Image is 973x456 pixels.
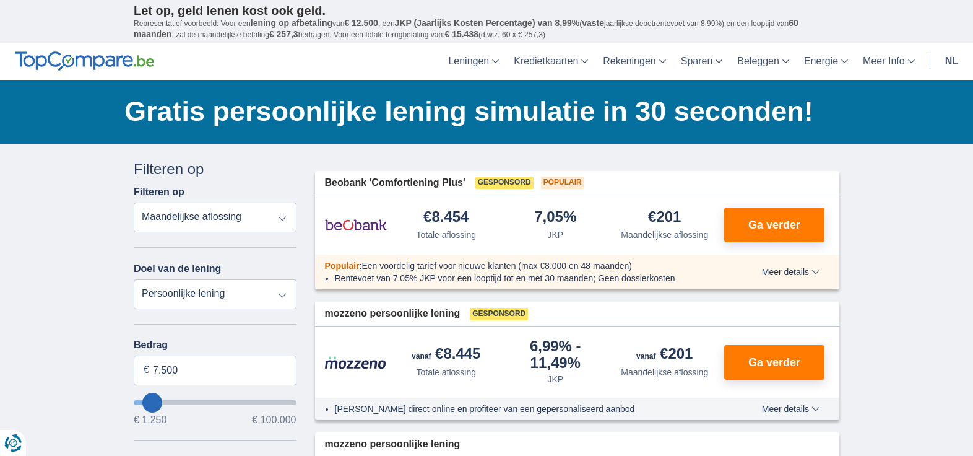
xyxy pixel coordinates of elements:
[134,340,296,351] label: Bedrag
[855,43,922,80] a: Meer Info
[134,263,221,274] label: Doel van de lening
[325,356,387,369] img: product.pl.alt Mozzeno
[938,43,966,80] a: nl
[134,3,839,18] p: Let op, geld lenen kost ook geld.
[748,357,800,368] span: Ga verder
[144,363,149,377] span: €
[470,308,528,320] span: Gesponsord
[395,18,580,28] span: JKP (Jaarlijks Kosten Percentage) van 8,99%
[134,400,296,405] input: wantToBorrow
[315,260,727,272] div: :
[344,18,378,28] span: € 12.500
[673,43,730,80] a: Sparen
[753,267,829,277] button: Meer details
[541,177,584,189] span: Populair
[251,18,332,28] span: lening op afbetaling
[134,18,798,39] span: 60 maanden
[724,345,824,380] button: Ga verder
[753,404,829,414] button: Meer details
[269,29,298,39] span: € 257,3
[361,261,632,271] span: Een voordelig tarief voor nieuwe klanten (max €8.000 en 48 maanden)
[724,208,824,242] button: Ga verder
[762,268,820,276] span: Meer details
[416,366,476,379] div: Totale aflossing
[444,29,478,39] span: € 15.438
[547,229,563,241] div: JKP
[475,177,534,189] span: Gesponsord
[582,18,604,28] span: vaste
[325,437,461,452] span: mozzeno persoonlijke lening
[506,43,595,80] a: Kredietkaarten
[335,403,717,415] li: [PERSON_NAME] direct online en profiteer van een gepersonaliseerd aanbod
[730,43,797,80] a: Beleggen
[595,43,673,80] a: Rekeningen
[412,346,480,364] div: €8.445
[15,51,154,71] img: TopCompare
[335,272,717,284] li: Rentevoet van 7,05% JKP voor een looptijd tot en met 30 maanden; Geen dossierkosten
[252,415,296,425] span: € 100.000
[762,405,820,413] span: Meer details
[636,346,693,364] div: €201
[621,229,708,241] div: Maandelijkse aflossing
[621,366,708,379] div: Maandelijkse aflossing
[134,186,184,198] label: Filteren op
[134,159,296,180] div: Filteren op
[325,176,465,190] span: Beobank 'Comfortlening Plus'
[124,92,839,131] h1: Gratis persoonlijke lening simulatie in 30 seconden!
[748,219,800,230] span: Ga verder
[506,339,605,370] div: 6,99%
[325,209,387,240] img: product.pl.alt Beobank
[134,415,166,425] span: € 1.250
[325,307,461,321] span: mozzeno persoonlijke lening
[547,373,563,385] div: JKP
[134,18,839,40] p: Representatief voorbeeld: Voor een van , een ( jaarlijkse debetrentevoet van 8,99%) en een loopti...
[648,209,681,226] div: €201
[423,209,469,226] div: €8.454
[441,43,506,80] a: Leningen
[325,261,360,271] span: Populair
[416,229,476,241] div: Totale aflossing
[797,43,855,80] a: Energie
[534,209,576,226] div: 7,05%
